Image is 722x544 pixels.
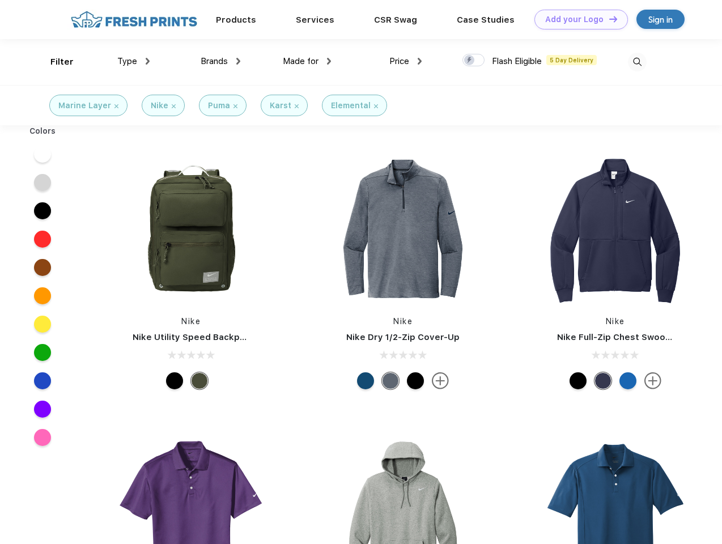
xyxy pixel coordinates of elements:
[648,13,673,26] div: Sign in
[374,104,378,108] img: filter_cancel.svg
[117,56,137,66] span: Type
[114,104,118,108] img: filter_cancel.svg
[546,55,597,65] span: 5 Day Delivery
[418,58,422,65] img: dropdown.png
[327,58,331,65] img: dropdown.png
[283,56,318,66] span: Made for
[236,58,240,65] img: dropdown.png
[208,100,230,112] div: Puma
[50,56,74,69] div: Filter
[328,154,478,304] img: func=resize&h=266
[594,372,611,389] div: Midnight Navy
[21,125,65,137] div: Colors
[133,332,255,342] a: Nike Utility Speed Backpack
[570,372,587,389] div: Black
[432,372,449,389] img: more.svg
[374,15,417,25] a: CSR Swag
[389,56,409,66] span: Price
[201,56,228,66] span: Brands
[295,104,299,108] img: filter_cancel.svg
[644,372,661,389] img: more.svg
[606,317,625,326] a: Nike
[540,154,691,304] img: func=resize&h=266
[172,104,176,108] img: filter_cancel.svg
[619,372,636,389] div: Royal
[151,100,168,112] div: Nike
[557,332,708,342] a: Nike Full-Zip Chest Swoosh Jacket
[545,15,604,24] div: Add your Logo
[181,317,201,326] a: Nike
[166,372,183,389] div: Black
[146,58,150,65] img: dropdown.png
[270,100,291,112] div: Karst
[357,372,374,389] div: Gym Blue
[233,104,237,108] img: filter_cancel.svg
[331,100,371,112] div: Elemental
[58,100,111,112] div: Marine Layer
[636,10,685,29] a: Sign in
[67,10,201,29] img: fo%20logo%202.webp
[393,317,413,326] a: Nike
[191,372,208,389] div: Cargo Khaki
[628,53,647,71] img: desktop_search.svg
[407,372,424,389] div: Black
[382,372,399,389] div: Navy Heather
[492,56,542,66] span: Flash Eligible
[296,15,334,25] a: Services
[216,15,256,25] a: Products
[116,154,266,304] img: func=resize&h=266
[609,16,617,22] img: DT
[346,332,460,342] a: Nike Dry 1/2-Zip Cover-Up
